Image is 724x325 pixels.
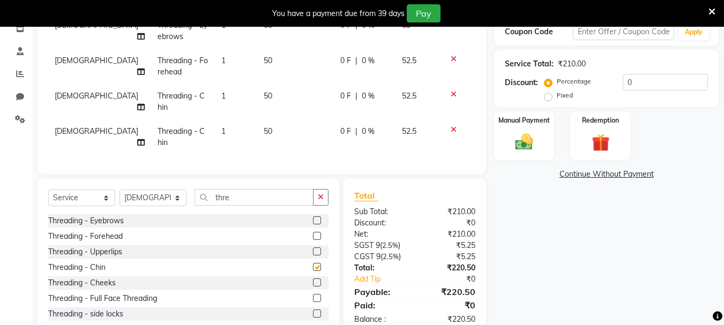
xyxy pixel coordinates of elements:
[573,24,674,40] input: Enter Offer / Coupon Code
[582,116,619,125] label: Redemption
[346,240,415,251] div: ( )
[264,126,272,136] span: 50
[382,241,398,250] span: 2.5%
[498,116,550,125] label: Manual Payment
[427,274,484,285] div: ₹0
[678,24,709,40] button: Apply
[264,91,272,101] span: 50
[415,251,483,262] div: ₹5.25
[402,56,416,65] span: 52.5
[340,55,351,66] span: 0 F
[346,314,415,325] div: Balance :
[558,58,586,70] div: ₹210.00
[158,126,205,147] span: Threading - Chin
[158,56,208,77] span: Threading - Forehead
[221,126,226,136] span: 1
[362,90,375,102] span: 0 %
[264,56,272,65] span: 50
[402,91,416,101] span: 52.5
[586,132,615,154] img: _gift.svg
[355,55,357,66] span: |
[221,56,226,65] span: 1
[346,217,415,229] div: Discount:
[354,252,380,261] span: CGST 9
[340,90,351,102] span: 0 F
[362,126,375,137] span: 0 %
[415,229,483,240] div: ₹210.00
[221,91,226,101] span: 1
[55,56,138,65] span: [DEMOGRAPHIC_DATA]
[55,126,138,136] span: [DEMOGRAPHIC_DATA]
[415,217,483,229] div: ₹0
[48,262,106,273] div: Threading - Chin
[48,215,124,226] div: Threading - Eyebrows
[415,299,483,312] div: ₹0
[340,126,351,137] span: 0 F
[158,91,205,112] span: Threading - Chin
[415,240,483,251] div: ₹5.25
[407,4,441,22] button: Pay
[402,126,416,136] span: 52.5
[362,55,375,66] span: 0 %
[355,126,357,137] span: |
[496,169,716,180] a: Continue Without Payment
[557,90,573,100] label: Fixed
[505,77,538,88] div: Discount:
[415,206,483,217] div: ₹210.00
[346,299,415,312] div: Paid:
[505,58,554,70] div: Service Total:
[346,251,415,262] div: ( )
[195,189,314,206] input: Search or Scan
[346,274,426,285] a: Add Tip
[505,26,572,37] div: Coupon Code
[346,206,415,217] div: Sub Total:
[48,231,123,242] div: Threading - Forehead
[510,132,539,152] img: _cash.svg
[383,252,399,261] span: 2.5%
[346,229,415,240] div: Net:
[346,285,415,298] div: Payable:
[48,277,116,289] div: Threading - Cheeks
[48,308,123,320] div: Threading - side locks
[346,262,415,274] div: Total:
[55,91,138,101] span: [DEMOGRAPHIC_DATA]
[272,8,405,19] div: You have a payment due from 39 days
[415,262,483,274] div: ₹220.50
[415,285,483,298] div: ₹220.50
[354,190,379,201] span: Total
[48,293,157,304] div: Threading - Full Face Threading
[355,90,357,102] span: |
[354,240,380,250] span: SGST 9
[48,246,122,258] div: Threading - Upperlips
[557,77,591,86] label: Percentage
[415,314,483,325] div: ₹220.50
